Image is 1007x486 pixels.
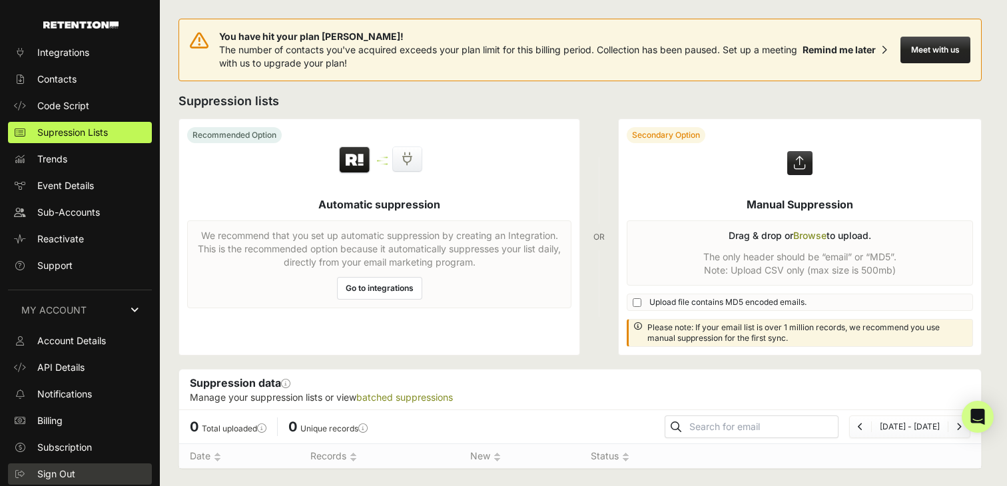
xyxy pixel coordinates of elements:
span: 0 [288,419,297,435]
span: Sign Out [37,467,75,481]
span: Integrations [37,46,89,59]
th: Date [179,444,300,469]
img: no_sort-eaf950dc5ab64cae54d48a5578032e96f70b2ecb7d747501f34c8f2db400fb66.gif [622,452,629,462]
span: Subscription [37,441,92,454]
a: Event Details [8,175,152,196]
a: Go to integrations [337,277,422,300]
a: API Details [8,357,152,378]
a: Trends [8,148,152,170]
p: Manage your suppression lists or view [190,391,970,404]
span: Trends [37,152,67,166]
span: Contacts [37,73,77,86]
div: Suppression data [179,369,981,409]
span: The number of contacts you've acquired exceeds your plan limit for this billing period. Collectio... [219,44,797,69]
div: Remind me later [803,43,876,57]
li: [DATE] - [DATE] [871,421,948,432]
img: no_sort-eaf950dc5ab64cae54d48a5578032e96f70b2ecb7d747501f34c8f2db400fb66.gif [214,452,221,462]
a: Previous [858,421,863,431]
a: Contacts [8,69,152,90]
h5: Automatic suppression [318,196,440,212]
a: Subscription [8,437,152,458]
a: Integrations [8,42,152,63]
img: no_sort-eaf950dc5ab64cae54d48a5578032e96f70b2ecb7d747501f34c8f2db400fb66.gif [494,452,501,462]
th: Records [300,444,460,469]
a: Sign Out [8,463,152,485]
div: OR [593,119,605,356]
span: Sub-Accounts [37,206,100,219]
span: Billing [37,414,63,427]
img: integration [377,163,388,165]
img: Retention.com [43,21,119,29]
button: Meet with us [900,37,970,63]
a: Sub-Accounts [8,202,152,223]
a: Code Script [8,95,152,117]
img: integration [377,160,388,162]
button: Remind me later [797,38,892,62]
img: no_sort-eaf950dc5ab64cae54d48a5578032e96f70b2ecb7d747501f34c8f2db400fb66.gif [350,452,357,462]
span: Support [37,259,73,272]
input: Search for email [687,417,838,436]
th: New [460,444,580,469]
span: Account Details [37,334,106,348]
span: Upload file contains MD5 encoded emails. [649,297,807,308]
img: Retention [338,146,372,175]
span: You have hit your plan [PERSON_NAME]! [219,30,797,43]
span: Reactivate [37,232,84,246]
span: 0 [190,419,198,435]
h2: Suppression lists [178,92,982,111]
div: Open Intercom Messenger [962,401,994,433]
a: Next [956,421,962,431]
img: integration [377,156,388,158]
a: Reactivate [8,228,152,250]
span: MY ACCOUNT [21,304,87,317]
a: Supression Lists [8,122,152,143]
p: We recommend that you set up automatic suppression by creating an Integration. This is the recomm... [196,229,563,269]
span: Supression Lists [37,126,108,139]
span: Notifications [37,387,92,401]
th: Status [580,444,660,469]
a: Account Details [8,330,152,352]
label: Total uploaded [202,423,266,433]
a: MY ACCOUNT [8,290,152,330]
a: Notifications [8,383,152,405]
span: Event Details [37,179,94,192]
a: batched suppressions [356,391,453,403]
a: Billing [8,410,152,431]
div: Recommended Option [187,127,282,143]
label: Unique records [300,423,368,433]
span: API Details [37,361,85,374]
span: Code Script [37,99,89,113]
a: Support [8,255,152,276]
nav: Page navigation [849,415,970,438]
input: Upload file contains MD5 encoded emails. [633,298,641,307]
